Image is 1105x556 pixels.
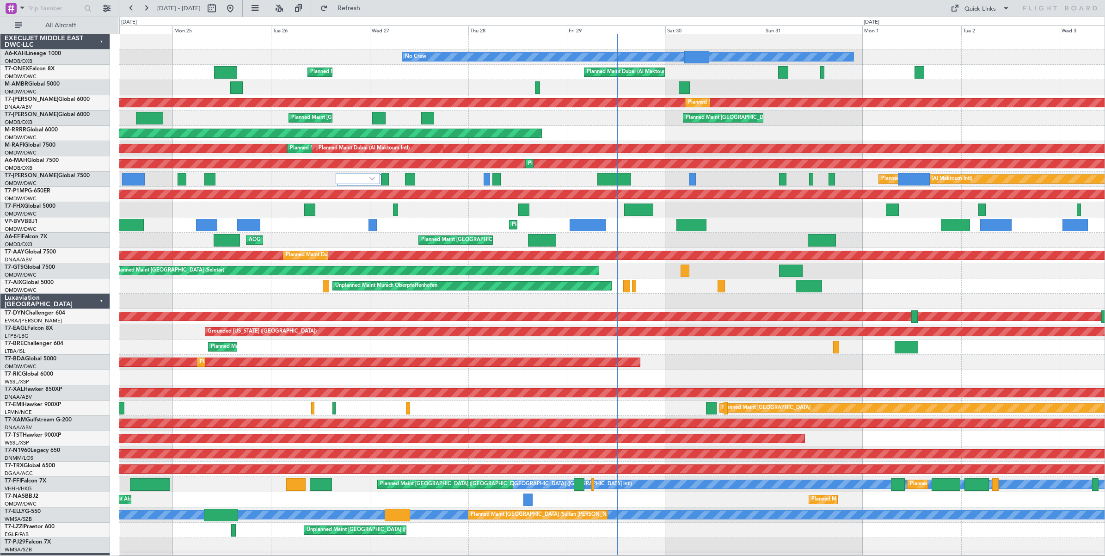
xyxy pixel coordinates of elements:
[5,470,33,477] a: DGAA/ACC
[881,172,972,186] div: Planned Maint Dubai (Al Maktoum Intl)
[471,477,632,491] div: [PERSON_NAME][GEOGRAPHIC_DATA] ([GEOGRAPHIC_DATA] Intl)
[567,25,665,34] div: Fri 29
[5,249,25,255] span: T7-AAY
[5,326,53,331] a: T7-EAGLFalcon 8X
[5,234,47,240] a: A6-EFIFalcon 7X
[5,478,21,484] span: T7-FFI
[5,516,32,523] a: WMSA/SZB
[208,325,317,339] div: Grounded [US_STATE] ([GEOGRAPHIC_DATA])
[5,142,55,148] a: M-RAFIGlobal 7500
[5,326,27,331] span: T7-EAGL
[5,417,26,423] span: T7-XAM
[319,142,410,155] div: Planned Maint Dubai (Al Maktoum Intl)
[5,81,60,87] a: M-AMBRGlobal 5000
[211,340,322,354] div: Planned Maint Warsaw ([GEOGRAPHIC_DATA])
[5,348,25,355] a: LTBA/ISL
[5,97,90,102] a: T7-[PERSON_NAME]Global 6000
[157,4,201,12] span: [DATE] - [DATE]
[964,5,996,14] div: Quick Links
[380,477,534,491] div: Planned Maint [GEOGRAPHIC_DATA] ([GEOGRAPHIC_DATA] Intl)
[5,387,62,392] a: T7-XALHawker 850XP
[5,51,26,56] span: A6-KAH
[5,165,32,172] a: OMDB/DXB
[5,356,25,362] span: T7-BDA
[5,272,37,278] a: OMDW/DWC
[5,219,38,224] a: VP-BVVBBJ1
[5,88,37,95] a: OMDW/DWC
[5,287,37,294] a: OMDW/DWC
[5,265,24,270] span: T7-GTS
[307,523,459,537] div: Unplanned Maint [GEOGRAPHIC_DATA] ([GEOGRAPHIC_DATA])
[5,149,37,156] a: OMDW/DWC
[587,65,678,79] div: Planned Maint Dubai (Al Maktoum Intl)
[512,218,603,232] div: Planned Maint Dubai (Al Maktoum Intl)
[5,494,38,499] a: T7-NASBBJ2
[5,485,32,492] a: VHHH/HKG
[5,378,29,385] a: WSSL/XSP
[5,204,24,209] span: T7-FHX
[5,173,58,179] span: T7-[PERSON_NAME]
[5,524,24,530] span: T7-LZZI
[686,111,840,125] div: Planned Maint [GEOGRAPHIC_DATA] ([GEOGRAPHIC_DATA] Intl)
[5,463,24,469] span: T7-TRX
[5,81,28,87] span: M-AMBR
[471,508,686,522] div: Planned Maint [GEOGRAPHIC_DATA] (Sultan [PERSON_NAME] [PERSON_NAME] - Subang)
[5,66,55,72] a: T7-ONEXFalcon 8X
[5,341,24,346] span: T7-BRE
[421,233,576,247] div: Planned Maint [GEOGRAPHIC_DATA] ([GEOGRAPHIC_DATA] Intl)
[330,5,368,12] span: Refresh
[5,448,60,453] a: T7-N1960Legacy 650
[5,112,58,117] span: T7-[PERSON_NAME]
[5,249,56,255] a: T7-AAYGlobal 7500
[121,19,137,26] div: [DATE]
[370,25,468,34] div: Wed 27
[5,134,37,141] a: OMDW/DWC
[5,265,55,270] a: T7-GTSGlobal 7500
[405,50,426,64] div: No Crew
[249,233,357,247] div: AOG Maint [GEOGRAPHIC_DATA] (Dubai Intl)
[5,317,62,324] a: EVRA/[PERSON_NAME]
[5,402,61,408] a: T7-EMIHawker 900XP
[5,66,29,72] span: T7-ONEX
[5,363,37,370] a: OMDW/DWC
[5,219,25,224] span: VP-BVV
[28,1,81,15] input: Trip Number
[688,96,779,110] div: Planned Maint Dubai (Al Maktoum Intl)
[5,127,58,133] a: M-RRRRGlobal 6000
[5,142,24,148] span: M-RAFI
[910,477,1064,491] div: Planned Maint [GEOGRAPHIC_DATA] ([GEOGRAPHIC_DATA] Intl)
[74,25,172,34] div: Sun 24
[5,539,51,545] a: T7-PJ29Falcon 7X
[5,432,61,438] a: T7-TSTHawker 900XP
[5,210,37,217] a: OMDW/DWC
[5,387,24,392] span: T7-XAL
[5,310,65,316] a: T7-DYNChallenger 604
[5,424,32,431] a: DNAA/ABV
[286,248,377,262] div: Planned Maint Dubai (Al Maktoum Intl)
[5,546,32,553] a: WMSA/SZB
[5,226,37,233] a: OMDW/DWC
[5,51,61,56] a: A6-KAHLineage 1000
[5,394,32,401] a: DNAA/ABV
[316,1,371,16] button: Refresh
[200,355,291,369] div: Planned Maint Dubai (Al Maktoum Intl)
[172,25,271,34] div: Mon 25
[10,18,100,33] button: All Aircraft
[862,25,961,34] div: Mon 1
[5,371,53,377] a: T7-RICGlobal 6000
[5,158,27,163] span: A6-MAH
[5,432,23,438] span: T7-TST
[5,280,22,285] span: T7-AIX
[5,356,56,362] a: T7-BDAGlobal 5000
[528,157,682,171] div: Planned Maint [GEOGRAPHIC_DATA] ([GEOGRAPHIC_DATA] Intl)
[109,264,224,278] div: Unplanned Maint [GEOGRAPHIC_DATA] (Seletar)
[5,371,22,377] span: T7-RIC
[961,25,1060,34] div: Tue 2
[5,333,29,340] a: LFPB/LBG
[5,280,54,285] a: T7-AIXGlobal 5000
[5,524,55,530] a: T7-LZZIPraetor 600
[5,478,46,484] a: T7-FFIFalcon 7X
[310,65,401,79] div: Planned Maint Dubai (Al Maktoum Intl)
[5,58,32,65] a: OMDB/DXB
[5,500,37,507] a: OMDW/DWC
